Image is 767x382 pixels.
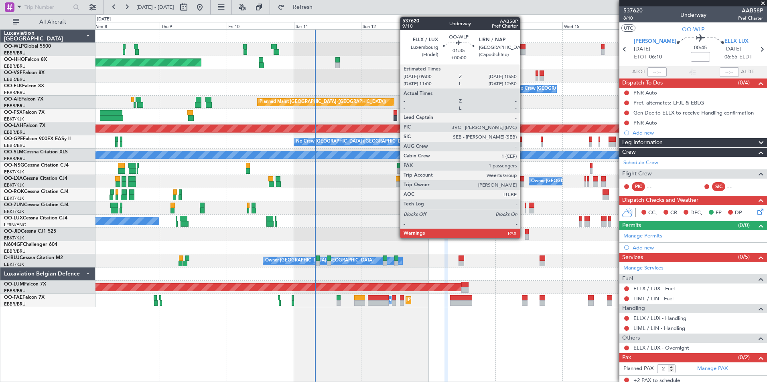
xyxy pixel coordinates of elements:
a: OO-VSFFalcon 8X [4,70,45,75]
span: Dispatch Checks and Weather [622,196,698,205]
div: Pref. alternates: LFJL & EBLG [633,99,704,106]
span: Pref Charter [738,15,763,22]
a: EBBR/BRU [4,288,26,294]
span: Flight Crew [622,169,652,179]
div: Planned Maint Melsbroek Air Base [408,294,478,306]
a: Manage Services [623,264,664,272]
a: OO-LAHFalcon 7X [4,123,45,128]
span: Refresh [286,4,320,10]
span: [DATE] [724,45,741,53]
span: Handling [622,304,645,313]
span: OO-ROK [4,189,24,194]
span: Permits [622,221,641,230]
span: Crew [622,148,636,157]
span: OO-WLP [682,25,704,34]
a: EBKT/KJK [4,116,24,122]
div: Owner [GEOGRAPHIC_DATA]-[GEOGRAPHIC_DATA] [265,255,373,267]
input: Trip Number [24,1,71,13]
a: ELLX / LUX - Handling [633,315,686,322]
a: EBBR/BRU [4,90,26,96]
a: EBBR/BRU [4,156,26,162]
span: Pax [622,353,631,362]
div: Add new [633,244,763,251]
span: FP [716,209,722,217]
span: [DATE] - [DATE] [136,4,174,11]
span: OO-FSX [4,110,22,115]
span: (0/2) [738,353,750,362]
span: OO-FAE [4,295,22,300]
span: D-IBLU [4,255,20,260]
div: SIC [712,182,725,191]
span: OO-ELK [4,84,22,88]
div: Underway [680,11,706,19]
div: Add new [633,129,763,136]
span: DP [735,209,742,217]
span: OO-LXA [4,176,23,181]
div: Thu 9 [160,22,227,29]
span: N604GF [4,242,23,247]
div: Planned Maint [GEOGRAPHIC_DATA] ([GEOGRAPHIC_DATA]) [260,96,386,108]
span: (0/0) [738,221,750,229]
a: LFSN/ENC [4,222,26,228]
a: EBKT/KJK [4,195,24,201]
span: ATOT [632,68,645,76]
a: EBKT/KJK [4,169,24,175]
span: OO-ZUN [4,203,24,207]
a: EBBR/BRU [4,50,26,56]
a: Manage Permits [623,232,662,240]
div: PIC [632,182,645,191]
span: ALDT [741,68,754,76]
a: ELLX / LUX - Fuel [633,285,675,292]
a: OO-GPEFalcon 900EX EASy II [4,137,71,141]
span: 06:55 [724,53,737,61]
a: LIML / LIN - Fuel [633,295,674,302]
span: ELLX LUX [724,38,749,46]
button: UTC [621,24,635,32]
div: Fri 10 [227,22,294,29]
span: [DATE] [634,45,650,53]
div: No Crew [GEOGRAPHIC_DATA] ([GEOGRAPHIC_DATA] National) [517,83,651,95]
span: OO-AIE [4,97,21,102]
a: EBBR/BRU [4,301,26,307]
button: Refresh [274,1,322,14]
a: OO-HHOFalcon 8X [4,57,47,62]
span: OO-NSG [4,163,24,168]
a: OO-LUMFalcon 7X [4,282,46,287]
span: All Aircraft [21,19,85,25]
a: OO-AIEFalcon 7X [4,97,43,102]
div: PNR Auto [633,89,657,96]
a: OO-FSXFalcon 7X [4,110,45,115]
a: EBBR/BRU [4,76,26,82]
span: [PERSON_NAME] [634,38,676,46]
a: OO-JIDCessna CJ1 525 [4,229,56,234]
a: N604GFChallenger 604 [4,242,57,247]
a: EBKT/KJK [4,209,24,215]
span: OO-LAH [4,123,23,128]
a: EBBR/BRU [4,248,26,254]
a: EBBR/BRU [4,63,26,69]
span: 00:45 [694,44,707,52]
input: --:-- [647,67,667,77]
a: OO-FAEFalcon 7X [4,295,45,300]
a: OO-ELKFalcon 8X [4,84,44,88]
span: Fuel [622,274,633,283]
span: (0/5) [738,253,750,261]
span: Leg Information [622,138,663,147]
span: DFC, [690,209,702,217]
span: 8/10 [623,15,643,22]
a: EBKT/KJK [4,182,24,188]
span: OO-HHO [4,57,25,62]
label: Planned PAX [623,365,653,373]
a: OO-LUXCessna Citation CJ4 [4,216,67,221]
div: Tue 14 [495,22,562,29]
a: EBKT/KJK [4,235,24,241]
span: 537620 [623,6,643,15]
span: OO-LUM [4,282,24,287]
a: Manage PAX [697,365,728,373]
span: OO-JID [4,229,21,234]
div: Owner [GEOGRAPHIC_DATA]-[GEOGRAPHIC_DATA] [531,175,639,187]
a: OO-LXACessna Citation CJ4 [4,176,67,181]
span: AAB58P [738,6,763,15]
button: All Aircraft [9,16,87,28]
span: CC, [648,209,657,217]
